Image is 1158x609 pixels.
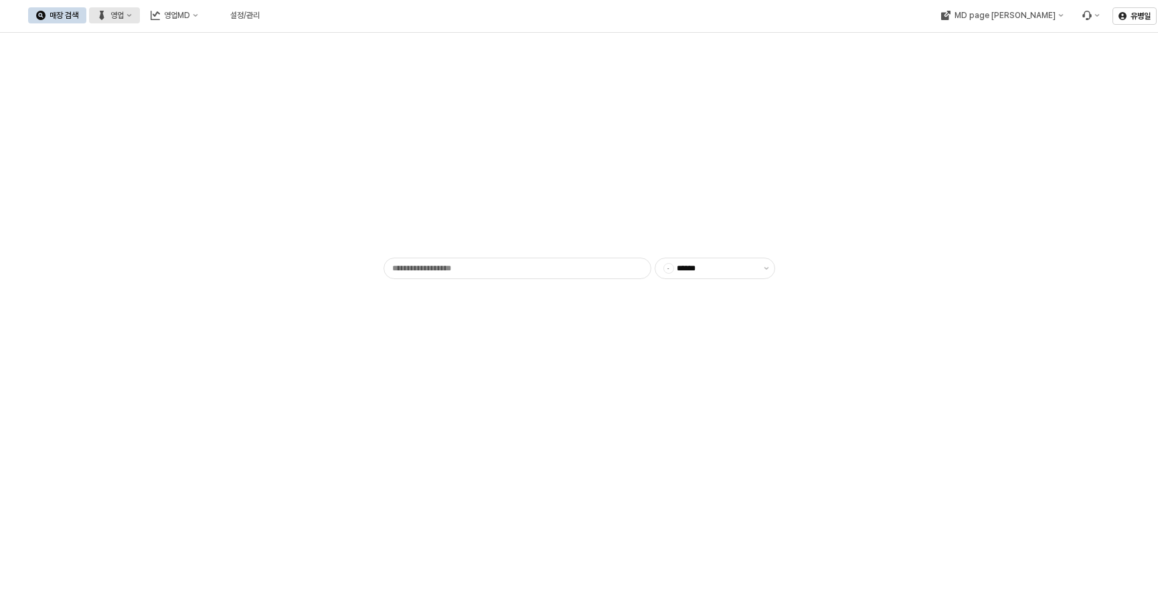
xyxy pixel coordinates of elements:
span: - [664,264,673,273]
p: 유병일 [1131,11,1151,21]
div: 매장 검색 [50,11,78,20]
button: MD page [PERSON_NAME] [932,7,1071,23]
button: 설정/관리 [209,7,268,23]
div: Menu item 6 [1074,7,1107,23]
div: 설정/관리 [230,11,260,20]
div: 영업MD [164,11,190,20]
div: MD page 이동 [932,7,1071,23]
button: 유병일 [1112,7,1157,25]
button: 영업MD [143,7,206,23]
button: 영업 [89,7,140,23]
div: 영업 [110,11,124,20]
button: 매장 검색 [28,7,86,23]
button: 제안 사항 표시 [758,258,774,278]
div: MD page [PERSON_NAME] [954,11,1055,20]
